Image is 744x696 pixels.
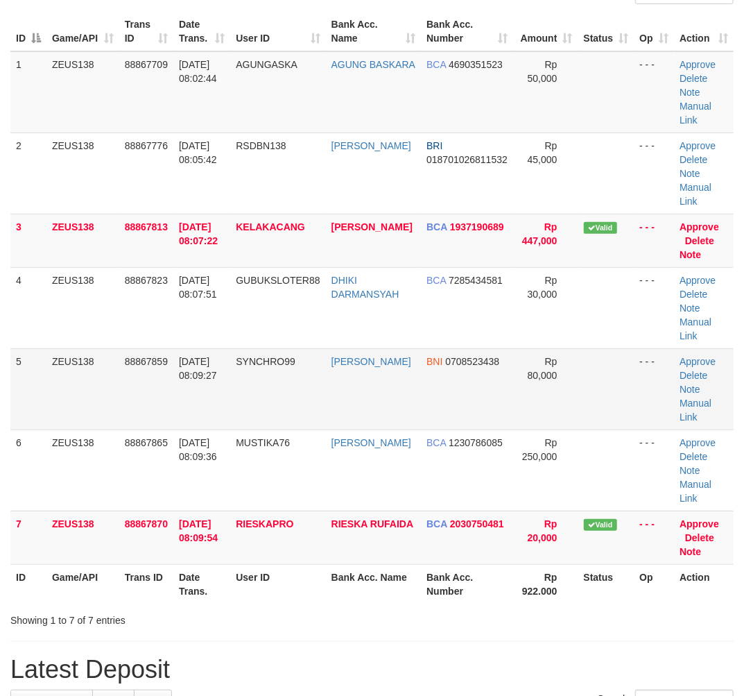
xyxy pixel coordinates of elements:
[10,51,46,133] td: 1
[179,356,217,381] span: [DATE] 08:09:27
[680,140,716,151] a: Approve
[680,249,701,260] a: Note
[680,546,701,557] a: Note
[528,140,557,165] span: Rp 45,000
[578,564,634,604] th: Status
[634,51,674,133] td: - - -
[426,356,442,367] span: BNI
[426,275,446,286] span: BCA
[236,140,286,151] span: RSDBN138
[10,267,46,348] td: 4
[173,564,230,604] th: Date Trans.
[680,303,700,314] a: Note
[326,12,422,51] th: Bank Acc. Name: activate to sort column ascending
[10,348,46,430] td: 5
[528,275,557,300] span: Rp 30,000
[685,532,714,543] a: Delete
[46,133,119,214] td: ZEUS138
[421,564,513,604] th: Bank Acc. Number
[179,140,217,165] span: [DATE] 08:05:42
[125,356,168,367] span: 88867859
[634,511,674,564] td: - - -
[10,430,46,511] td: 6
[449,59,503,70] span: Copy 4690351523 to clipboard
[331,518,414,529] a: RIESKA RUFAIDA
[426,221,447,232] span: BCA
[125,140,168,151] span: 88867776
[449,275,503,286] span: Copy 7285434581 to clipboard
[46,430,119,511] td: ZEUS138
[680,221,719,232] a: Approve
[680,356,716,367] a: Approve
[179,437,217,462] span: [DATE] 08:09:36
[674,564,734,604] th: Action
[426,154,508,165] span: Copy 018701026811532 to clipboard
[125,518,168,529] span: 88867870
[125,275,168,286] span: 88867823
[331,140,411,151] a: [PERSON_NAME]
[445,356,499,367] span: Copy 0708523438 to clipboard
[236,275,320,286] span: GUBUKSLOTER88
[522,437,557,462] span: Rp 250,000
[331,356,411,367] a: [PERSON_NAME]
[680,168,700,179] a: Note
[680,182,711,207] a: Manual Link
[634,12,674,51] th: Op: activate to sort column ascending
[680,398,711,423] a: Manual Link
[426,437,446,448] span: BCA
[125,437,168,448] span: 88867865
[634,133,674,214] td: - - -
[680,518,719,529] a: Approve
[680,275,716,286] a: Approve
[46,51,119,133] td: ZEUS138
[680,73,707,84] a: Delete
[680,370,707,381] a: Delete
[680,87,700,98] a: Note
[46,564,119,604] th: Game/API
[680,384,700,395] a: Note
[125,221,168,232] span: 88867813
[634,348,674,430] td: - - -
[634,430,674,511] td: - - -
[426,59,446,70] span: BCA
[326,564,422,604] th: Bank Acc. Name
[584,519,617,531] span: Valid transaction
[331,275,399,300] a: DHIKI DARMANSYAH
[584,222,617,234] span: Valid transaction
[10,12,46,51] th: ID: activate to sort column descending
[450,518,504,529] span: Copy 2030750481 to clipboard
[10,511,46,564] td: 7
[634,564,674,604] th: Op
[331,59,415,70] a: AGUNG BASKARA
[680,101,711,126] a: Manual Link
[119,12,173,51] th: Trans ID: activate to sort column ascending
[10,564,46,604] th: ID
[680,154,707,165] a: Delete
[173,12,230,51] th: Date Trans.: activate to sort column ascending
[10,133,46,214] td: 2
[522,221,557,246] span: Rp 447,000
[426,140,442,151] span: BRI
[449,437,503,448] span: Copy 1230786085 to clipboard
[179,59,217,84] span: [DATE] 08:02:44
[331,221,413,232] a: [PERSON_NAME]
[528,59,557,84] span: Rp 50,000
[685,235,714,246] a: Delete
[513,564,578,604] th: Rp 922.000
[680,465,700,476] a: Note
[10,608,300,627] div: Showing 1 to 7 of 7 entries
[680,59,716,70] a: Approve
[230,12,325,51] th: User ID: activate to sort column ascending
[179,221,218,246] span: [DATE] 08:07:22
[46,267,119,348] td: ZEUS138
[236,437,290,448] span: MUSTIKA76
[230,564,325,604] th: User ID
[119,564,173,604] th: Trans ID
[680,479,711,504] a: Manual Link
[125,59,168,70] span: 88867709
[634,214,674,267] td: - - -
[46,511,119,564] td: ZEUS138
[680,289,707,300] a: Delete
[236,221,305,232] span: KELAKACANG
[674,12,734,51] th: Action: activate to sort column ascending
